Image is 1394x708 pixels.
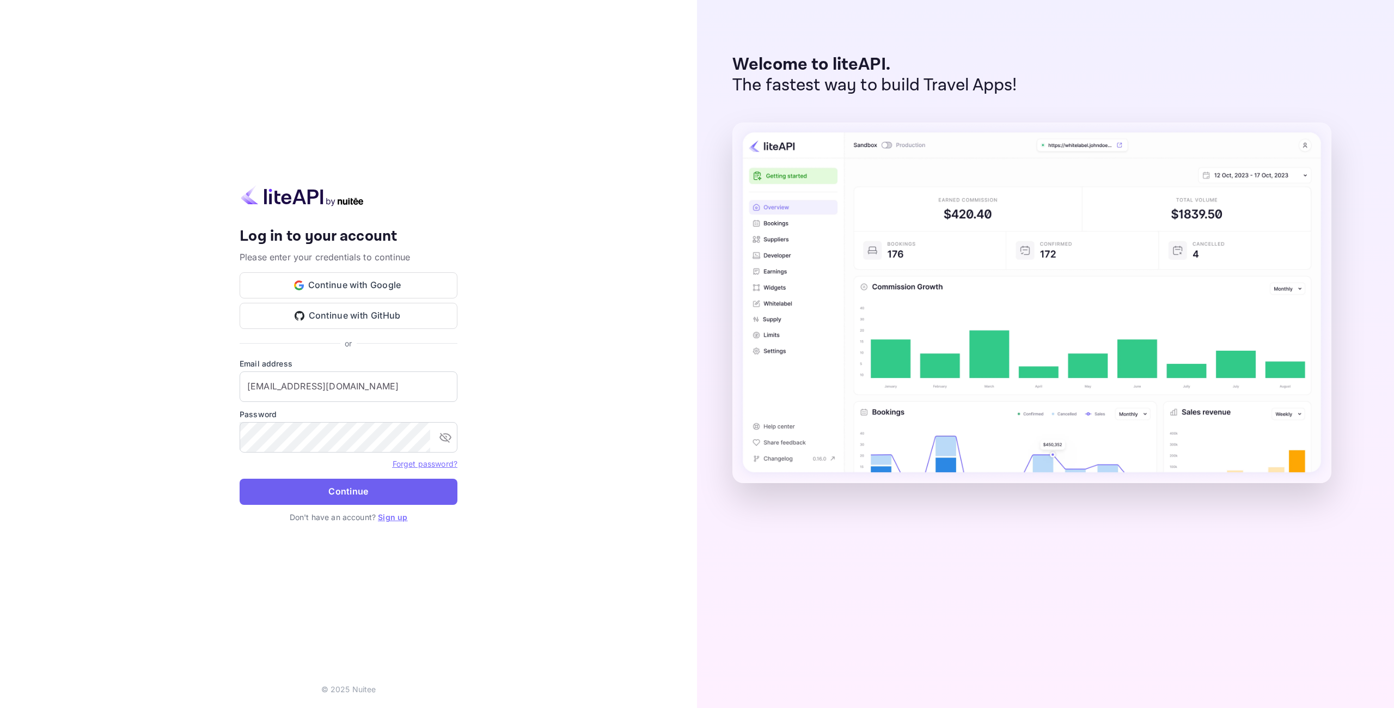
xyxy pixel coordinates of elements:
[240,272,457,298] button: Continue with Google
[240,303,457,329] button: Continue with GitHub
[321,683,376,695] p: © 2025 Nuitee
[240,371,457,402] input: Enter your email address
[240,479,457,505] button: Continue
[240,358,457,369] label: Email address
[240,185,365,206] img: liteapi
[393,459,457,468] a: Forget password?
[240,251,457,264] p: Please enter your credentials to continue
[240,227,457,246] h4: Log in to your account
[240,511,457,523] p: Don't have an account?
[732,75,1017,96] p: The fastest way to build Travel Apps!
[732,54,1017,75] p: Welcome to liteAPI.
[378,512,407,522] a: Sign up
[435,426,456,448] button: toggle password visibility
[240,408,457,420] label: Password
[345,338,352,349] p: or
[732,123,1331,483] img: liteAPI Dashboard Preview
[393,458,457,469] a: Forget password?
